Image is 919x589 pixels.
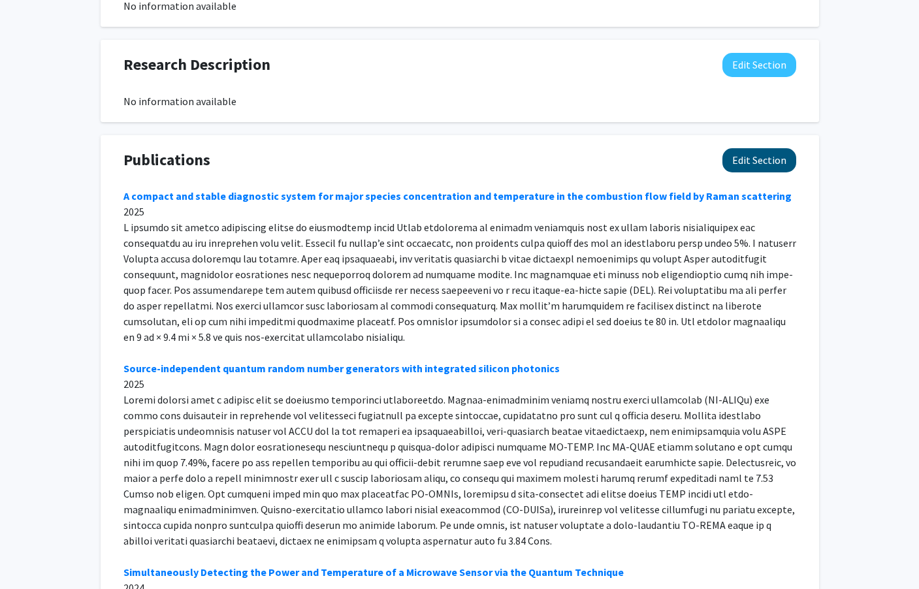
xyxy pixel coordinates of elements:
span: Publications [123,148,210,172]
div: No information available [123,93,796,109]
a: A compact and stable diagnostic system for major species concentration and temperature in the com... [123,189,792,202]
button: Edit Research Description [722,53,796,77]
button: Edit Publications [722,148,796,172]
a: Source-independent quantum random number generators with integrated silicon photonics [123,362,560,375]
iframe: Chat [10,530,56,579]
span: Research Description [123,53,270,76]
a: Simultaneously Detecting the Power and Temperature of a Microwave Sensor via the Quantum Technique [123,565,624,579]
